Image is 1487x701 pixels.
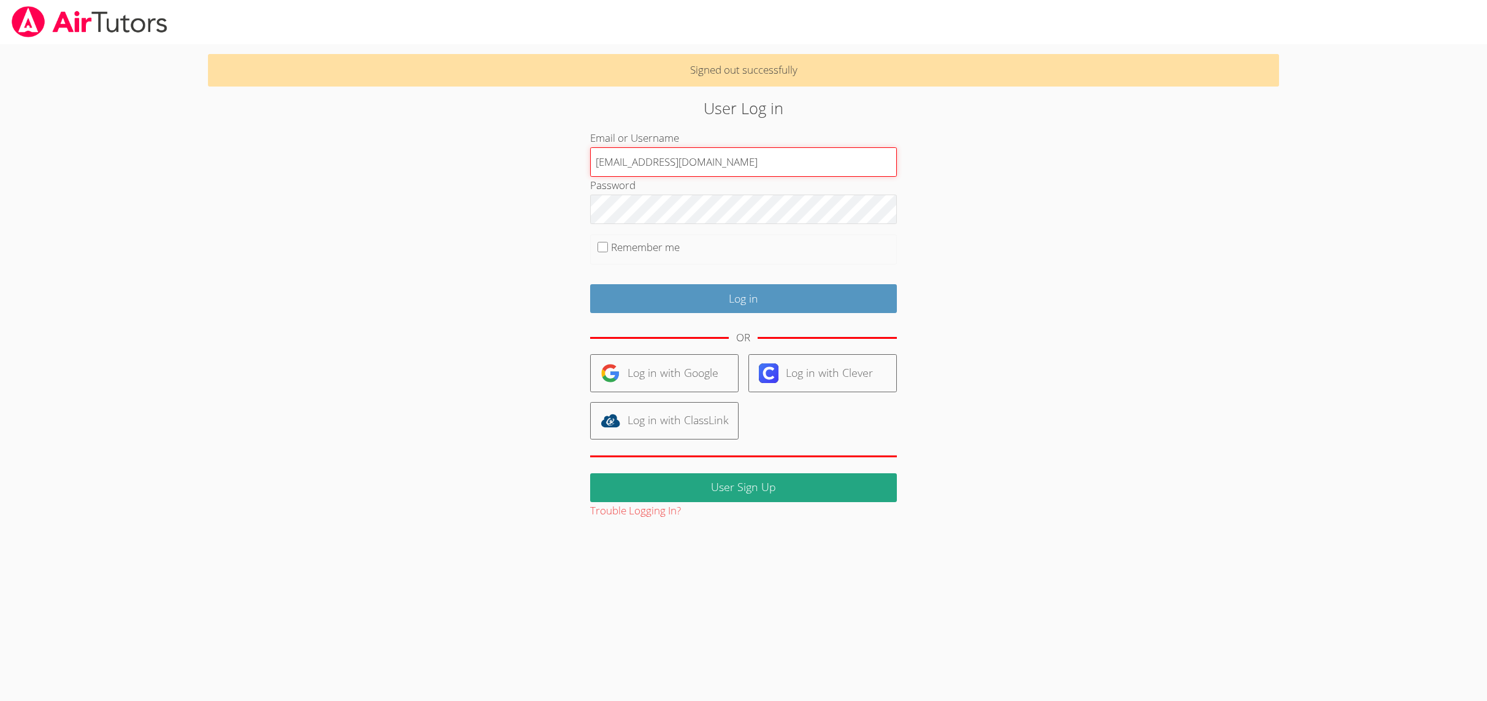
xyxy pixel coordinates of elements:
[590,178,636,192] label: Password
[208,54,1278,87] p: Signed out successfully
[601,411,620,430] img: classlink-logo-d6bb404cc1216ec64c9a2012d9dc4662098be43eaf13dc465df04b49fa7ab582.svg
[10,6,169,37] img: airtutors_banner-c4298cdbf04f3fff15de1276eac7730deb9818008684d7c2e4769d2f7ddbe033.png
[590,402,739,440] a: Log in with ClassLink
[590,284,897,313] input: Log in
[736,329,750,347] div: OR
[601,363,620,383] img: google-logo-50288ca7cdecda66e5e0955fdab243c47b7ad437acaf1139b6f446037453330a.svg
[759,363,778,383] img: clever-logo-6eab21bc6e7a338710f1a6ff85c0baf02591cd810cc4098c63d3a4b26e2feb20.svg
[342,96,1145,120] h2: User Log in
[590,354,739,392] a: Log in with Google
[748,354,897,392] a: Log in with Clever
[611,240,680,254] label: Remember me
[590,131,679,145] label: Email or Username
[590,473,897,502] a: User Sign Up
[590,502,681,520] button: Trouble Logging In?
